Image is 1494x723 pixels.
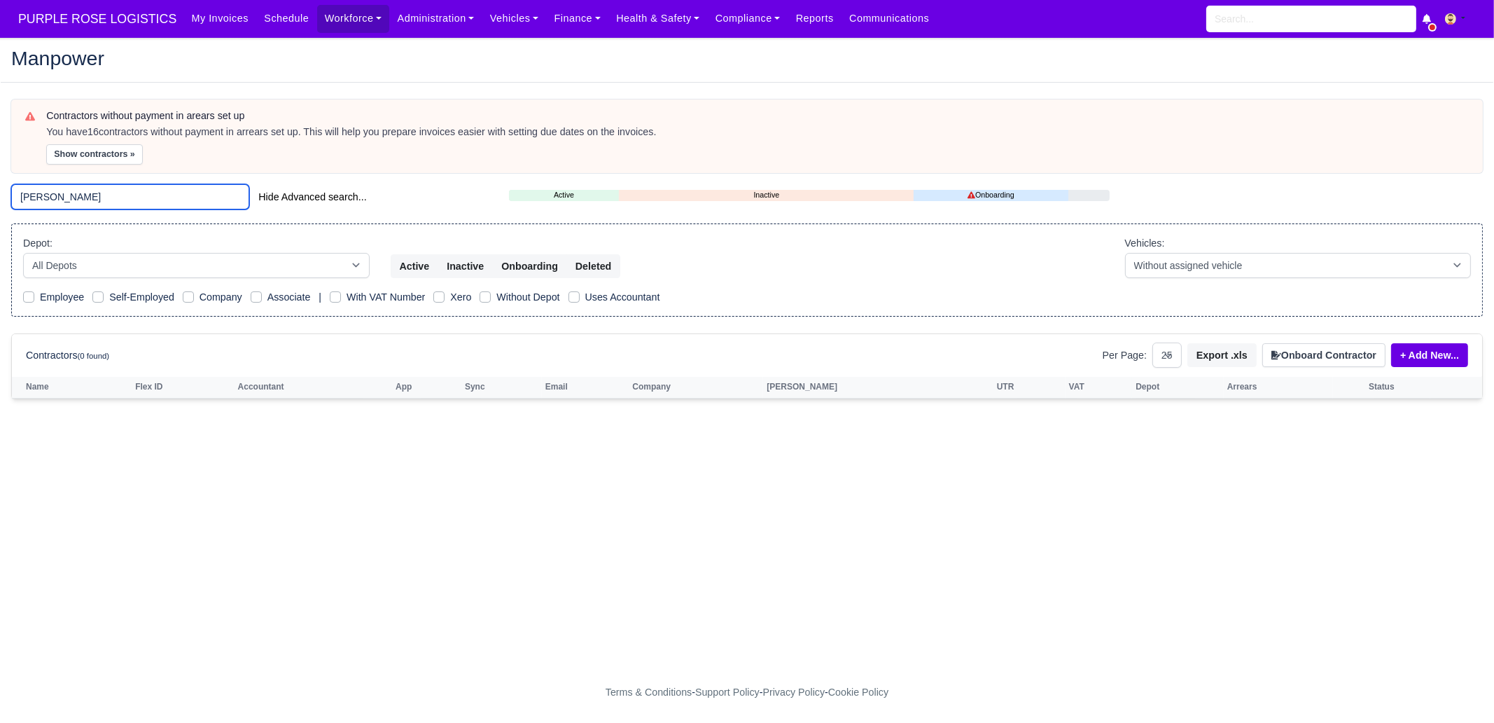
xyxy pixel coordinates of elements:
th: Accountant [235,377,393,398]
a: Inactive [619,189,914,201]
a: PURPLE ROSE LOGISTICS [11,6,183,33]
button: Show contractors » [46,144,143,165]
th: Depot [1132,377,1224,398]
label: Without Depot [496,289,559,305]
button: Active [391,254,439,278]
button: Onboard Contractor [1262,343,1385,367]
th: Email [542,377,629,398]
a: + Add New... [1391,343,1468,367]
a: Active [509,189,620,201]
button: Hide Advanced search... [249,185,375,209]
a: Compliance [708,5,788,32]
h2: Manpower [11,48,1483,68]
a: Support Policy [695,687,760,698]
th: App [392,377,461,398]
th: Name [12,377,132,398]
label: Depot: [23,235,53,252]
label: Company [200,289,242,305]
label: Employee [40,289,84,305]
label: Self-Employed [109,289,174,305]
a: My Invoices [183,5,256,32]
th: UTR [993,377,1066,398]
th: Flex ID [132,377,234,398]
label: With VAT Number [347,289,425,305]
a: Onboarding [914,189,1068,201]
button: Deleted [566,254,620,278]
strong: 16 [88,126,99,137]
th: Status [1333,377,1430,398]
h6: Contractors without payment in arears set up [46,110,1469,122]
label: Associate [267,289,311,305]
a: Cookie Policy [828,687,888,698]
input: Search... [1206,6,1416,32]
a: Reports [788,5,842,32]
th: Company [629,377,763,398]
input: Search (by name, email, transporter id) ... [11,184,249,209]
span: PURPLE ROSE LOGISTICS [11,5,183,33]
th: VAT [1066,377,1133,398]
a: Finance [546,5,608,32]
label: Vehicles: [1125,235,1165,252]
th: [PERSON_NAME] [763,377,993,398]
button: Onboarding [492,254,567,278]
button: Export .xls [1187,343,1257,367]
label: Uses Accountant [585,289,660,305]
a: Administration [389,5,482,32]
label: Per Page: [1103,347,1147,364]
a: Terms & Conditions [606,687,692,698]
a: Vehicles [482,5,547,32]
h6: Contractors [26,350,109,361]
th: Arrears [1224,377,1333,398]
button: Inactive [438,254,493,278]
th: Sync [461,377,542,398]
div: Manpower [1,37,1493,83]
a: Communications [842,5,937,32]
div: You have contractors without payment in arrears set up. This will help you prepare invoices easie... [46,125,1469,139]
a: Health & Safety [608,5,708,32]
small: (0 found) [78,352,110,360]
div: + Add New... [1385,343,1468,367]
div: - - - [348,684,1146,701]
iframe: Chat Widget [1424,656,1494,723]
a: Workforce [317,5,390,32]
a: Privacy Policy [763,687,825,698]
label: Xero [450,289,471,305]
span: | [319,291,321,303]
a: Schedule [256,5,316,32]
